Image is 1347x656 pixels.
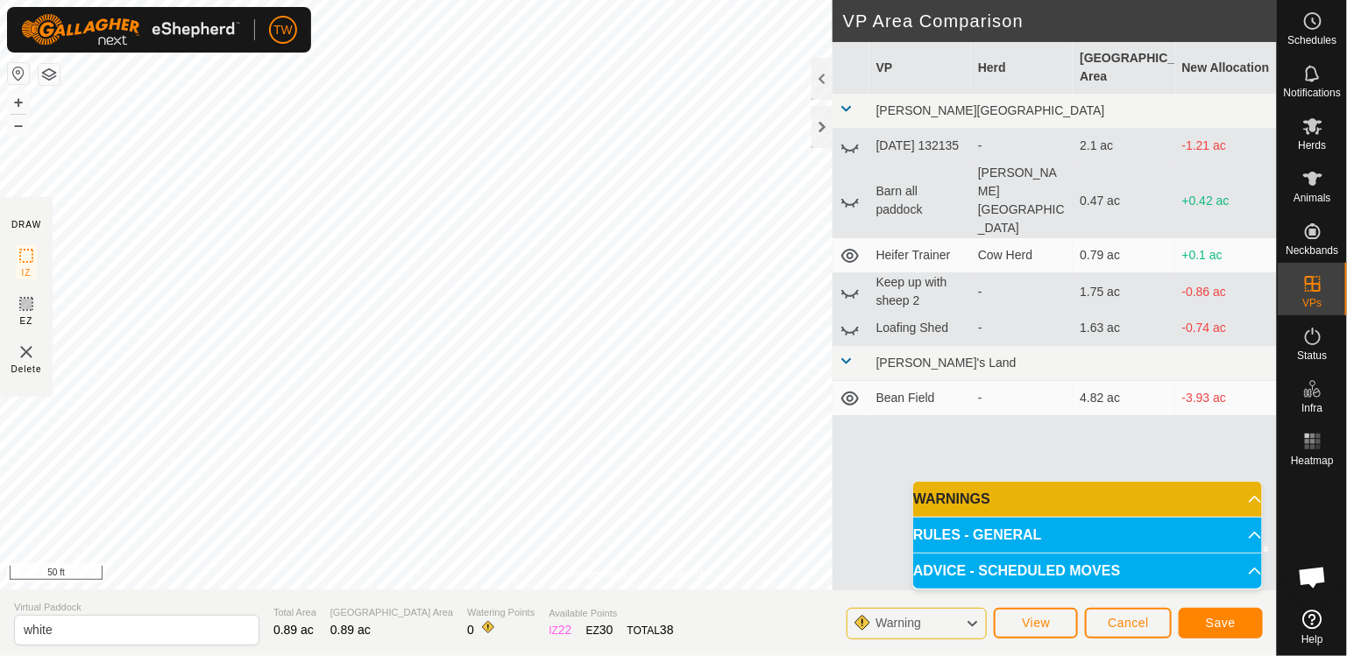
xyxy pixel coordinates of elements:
[1301,634,1323,645] span: Help
[22,266,32,279] span: IZ
[1073,273,1174,311] td: 1.75 ac
[1291,455,1334,466] span: Heatmap
[1175,42,1277,94] th: New Allocation
[1294,193,1331,203] span: Animals
[1175,273,1277,311] td: -0.86 ac
[843,11,1277,32] h2: VP Area Comparison
[21,14,240,46] img: Gallagher Logo
[876,356,1017,370] span: [PERSON_NAME]'s Land
[599,623,613,637] span: 30
[627,621,674,639] div: TOTAL
[8,92,29,113] button: +
[558,623,572,637] span: 22
[1175,311,1277,346] td: -0.74 ac
[913,518,1262,553] p-accordion-header: RULES - GENERAL
[978,389,1066,407] div: -
[978,283,1066,301] div: -
[1297,350,1327,361] span: Status
[869,164,971,238] td: Barn all paddock
[1287,35,1336,46] span: Schedules
[978,246,1066,265] div: Cow Herd
[1073,42,1174,94] th: [GEOGRAPHIC_DATA] Area
[1284,88,1341,98] span: Notifications
[876,103,1105,117] span: [PERSON_NAME][GEOGRAPHIC_DATA]
[569,567,635,582] a: Privacy Policy
[978,164,1066,237] div: [PERSON_NAME][GEOGRAPHIC_DATA]
[273,605,316,620] span: Total Area
[869,129,971,164] td: [DATE] 132135
[869,238,971,273] td: Heifer Trainer
[1302,298,1322,308] span: VPs
[978,137,1066,155] div: -
[971,42,1073,94] th: Herd
[467,623,474,637] span: 0
[978,319,1066,337] div: -
[1073,164,1174,238] td: 0.47 ac
[1085,608,1172,638] button: Cancel
[8,63,29,84] button: Reset Map
[330,605,453,620] span: [GEOGRAPHIC_DATA] Area
[1175,238,1277,273] td: +0.1 ac
[1206,616,1236,630] span: Save
[11,363,42,376] span: Delete
[16,342,37,363] img: VP
[1179,608,1263,638] button: Save
[876,616,921,630] span: Warning
[869,42,971,94] th: VP
[1073,381,1174,416] td: 4.82 ac
[869,273,971,311] td: Keep up with sheep 2
[1108,616,1149,630] span: Cancel
[8,115,29,136] button: –
[1175,381,1277,416] td: -3.93 ac
[14,600,259,615] span: Virtual Paddock
[656,567,707,582] a: Contact Us
[467,605,535,620] span: Watering Points
[11,218,41,231] div: DRAW
[913,492,990,506] span: WARNINGS
[1022,616,1050,630] span: View
[1298,140,1326,151] span: Herds
[1073,238,1174,273] td: 0.79 ac
[913,564,1120,578] span: ADVICE - SCHEDULED MOVES
[913,528,1042,542] span: RULES - GENERAL
[660,623,674,637] span: 38
[39,64,60,85] button: Map Layers
[913,554,1262,589] p-accordion-header: ADVICE - SCHEDULED MOVES
[20,314,33,328] span: EZ
[1073,129,1174,164] td: 2.1 ac
[1175,129,1277,164] td: -1.21 ac
[273,623,314,637] span: 0.89 ac
[330,623,371,637] span: 0.89 ac
[1073,311,1174,346] td: 1.63 ac
[869,381,971,416] td: Bean Field
[994,608,1078,638] button: View
[549,606,673,621] span: Available Points
[1301,403,1322,413] span: Infra
[1175,164,1277,238] td: +0.42 ac
[1286,245,1338,256] span: Neckbands
[549,621,571,639] div: IZ
[586,621,613,639] div: EZ
[913,482,1262,517] p-accordion-header: WARNINGS
[1287,551,1339,603] div: Open chat
[869,311,971,346] td: Loafing Shed
[273,21,293,39] span: TW
[1278,603,1347,652] a: Help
